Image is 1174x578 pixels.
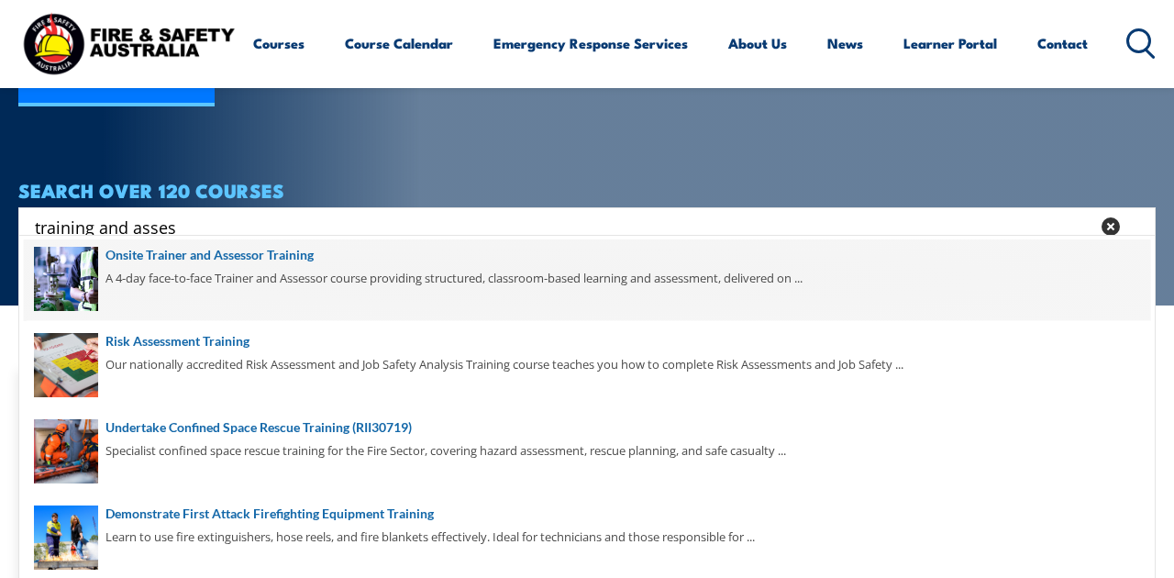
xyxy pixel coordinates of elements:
[493,21,688,65] a: Emergency Response Services
[39,214,1093,239] form: Search form
[827,21,863,65] a: News
[728,21,787,65] a: About Us
[903,21,997,65] a: Learner Portal
[253,21,305,65] a: Courses
[18,180,1156,200] h4: SEARCH OVER 120 COURSES
[34,504,1140,524] a: Demonstrate First Attack Firefighting Equipment Training
[345,21,453,65] a: Course Calendar
[1037,21,1088,65] a: Contact
[1124,214,1149,239] button: Search magnifier button
[34,417,1140,438] a: Undertake Confined Space Rescue Training (RII30719)
[34,331,1140,351] a: Risk Assessment Training
[34,245,1140,265] a: Onsite Trainer and Assessor Training
[35,213,1090,240] input: Search input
